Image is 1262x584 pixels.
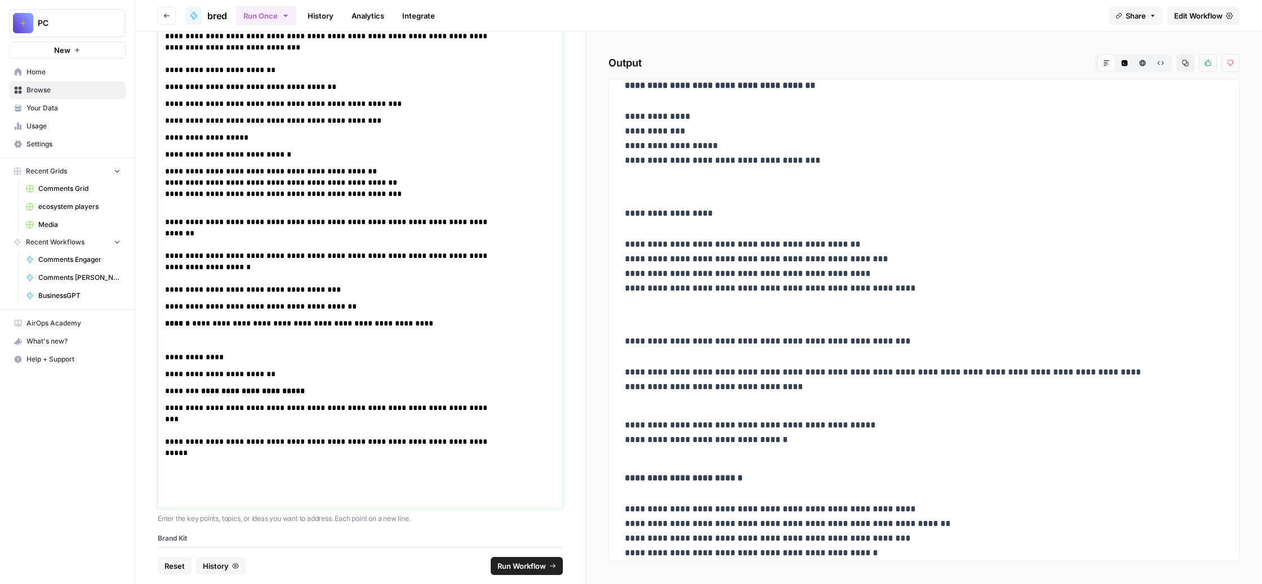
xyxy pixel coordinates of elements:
[21,287,126,305] a: BusinessGPT
[21,198,126,216] a: ecosystem players
[9,135,126,153] a: Settings
[9,234,126,251] button: Recent Workflows
[38,184,121,194] span: Comments Grid
[9,42,126,59] button: New
[26,318,121,328] span: AirOps Academy
[1174,10,1223,21] span: Edit Workflow
[9,350,126,368] button: Help + Support
[26,67,121,77] span: Home
[26,139,121,149] span: Settings
[9,314,126,332] a: AirOps Academy
[9,63,126,81] a: Home
[158,513,563,524] p: Enter the key points, topics, or ideas you want to address. Each point on a new line.
[236,6,296,25] button: Run Once
[26,354,121,364] span: Help + Support
[26,121,121,131] span: Usage
[26,85,121,95] span: Browse
[21,216,126,234] a: Media
[158,533,563,543] label: Brand Kit
[10,333,125,350] div: What's new?
[21,180,126,198] a: Comments Grid
[9,163,126,180] button: Recent Grids
[158,557,192,575] button: Reset
[203,560,229,572] span: History
[1167,7,1239,25] a: Edit Workflow
[9,81,126,99] a: Browse
[9,99,126,117] a: Your Data
[13,13,33,33] img: PC Logo
[38,255,121,265] span: Comments Engager
[26,103,121,113] span: Your Data
[54,44,70,56] span: New
[497,560,546,572] span: Run Workflow
[21,269,126,287] a: Comments [PERSON_NAME]
[165,560,185,572] span: Reset
[396,7,442,25] a: Integrate
[21,251,126,269] a: Comments Engager
[345,7,391,25] a: Analytics
[491,557,563,575] button: Run Workflow
[9,9,126,37] button: Workspace: PC
[1109,7,1163,25] button: Share
[9,117,126,135] a: Usage
[26,166,67,176] span: Recent Grids
[9,332,126,350] button: What's new?
[1126,10,1146,21] span: Share
[196,557,246,575] button: History
[38,17,106,29] span: PC
[207,9,227,23] span: bred
[608,54,1239,72] h2: Output
[26,237,85,247] span: Recent Workflows
[38,291,121,301] span: BusinessGPT
[38,202,121,212] span: ecosystem players
[38,273,121,283] span: Comments [PERSON_NAME]
[38,220,121,230] span: Media
[301,7,340,25] a: History
[185,7,227,25] a: bred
